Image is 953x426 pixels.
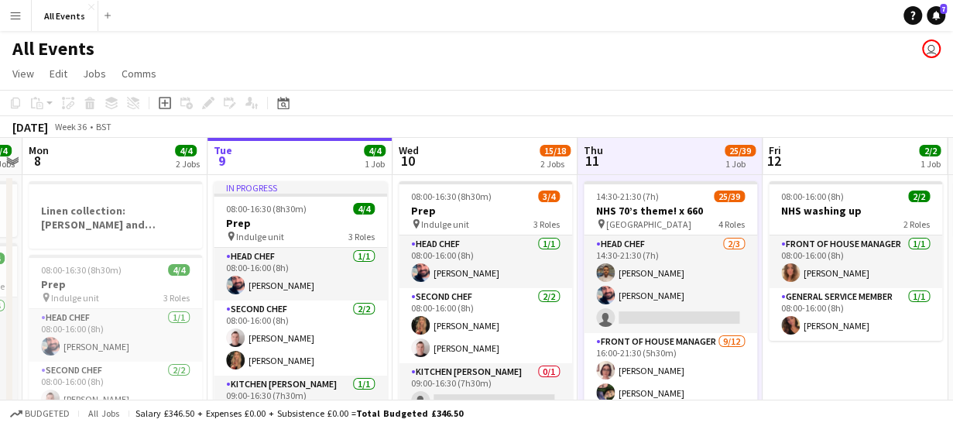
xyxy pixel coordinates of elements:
[50,67,67,81] span: Edit
[399,143,419,157] span: Wed
[540,145,571,156] span: 15/18
[211,152,232,170] span: 9
[43,64,74,84] a: Edit
[581,152,603,170] span: 11
[584,204,757,218] h3: NHS 70’s theme! x 660
[584,181,757,411] app-job-card: 14:30-21:30 (7h)25/39NHS 70’s theme! x 660 [GEOGRAPHIC_DATA]4 RolesHead Chef2/314:30-21:30 (7h)[P...
[533,218,560,230] span: 3 Roles
[41,264,122,276] span: 08:00-16:30 (8h30m)
[399,204,572,218] h3: Prep
[769,181,942,341] app-job-card: 08:00-16:00 (8h)2/2NHS washing up2 RolesFront of House Manager1/108:00-16:00 (8h)[PERSON_NAME]Gen...
[781,191,844,202] span: 08:00-16:00 (8h)
[769,288,942,341] app-card-role: General service member1/108:00-16:00 (8h)[PERSON_NAME]
[348,231,375,242] span: 3 Roles
[725,145,756,156] span: 25/39
[540,158,570,170] div: 2 Jobs
[77,64,112,84] a: Jobs
[927,6,945,25] a: 7
[6,64,40,84] a: View
[236,231,284,242] span: Indulge unit
[399,181,572,411] app-job-card: 08:00-16:30 (8h30m)3/4Prep Indulge unit3 RolesHead Chef1/108:00-16:00 (8h)[PERSON_NAME]Second Che...
[769,143,781,157] span: Fri
[903,218,930,230] span: 2 Roles
[920,158,940,170] div: 1 Job
[214,181,387,194] div: In progress
[122,67,156,81] span: Comms
[769,204,942,218] h3: NHS washing up
[596,191,659,202] span: 14:30-21:30 (7h)
[175,145,197,156] span: 4/4
[396,152,419,170] span: 10
[51,292,99,304] span: Indulge unit
[940,4,947,14] span: 7
[135,407,463,419] div: Salary £346.50 + Expenses £0.00 + Subsistence £0.00 =
[32,1,98,31] button: All Events
[83,67,106,81] span: Jobs
[214,216,387,230] h3: Prep
[214,181,387,411] app-job-card: In progress08:00-16:30 (8h30m)4/4Prep Indulge unit3 RolesHead Chef1/108:00-16:00 (8h)[PERSON_NAME...
[769,235,942,288] app-card-role: Front of House Manager1/108:00-16:00 (8h)[PERSON_NAME]
[411,191,492,202] span: 08:00-16:30 (8h30m)
[12,37,94,60] h1: All Events
[214,248,387,301] app-card-role: Head Chef1/108:00-16:00 (8h)[PERSON_NAME]
[29,181,202,249] app-job-card: Linen collection: [PERSON_NAME] and [PERSON_NAME]
[25,408,70,419] span: Budgeted
[29,204,202,232] h3: Linen collection: [PERSON_NAME] and [PERSON_NAME]
[115,64,163,84] a: Comms
[718,218,745,230] span: 4 Roles
[725,158,755,170] div: 1 Job
[12,119,48,135] div: [DATE]
[584,235,757,333] app-card-role: Head Chef2/314:30-21:30 (7h)[PERSON_NAME][PERSON_NAME]
[606,218,691,230] span: [GEOGRAPHIC_DATA]
[26,152,49,170] span: 8
[364,145,386,156] span: 4/4
[51,121,90,132] span: Week 36
[714,191,745,202] span: 25/39
[421,218,469,230] span: Indulge unit
[85,407,122,419] span: All jobs
[584,143,603,157] span: Thu
[12,67,34,81] span: View
[29,143,49,157] span: Mon
[399,235,572,288] app-card-role: Head Chef1/108:00-16:00 (8h)[PERSON_NAME]
[214,143,232,157] span: Tue
[353,203,375,215] span: 4/4
[919,145,941,156] span: 2/2
[356,407,463,419] span: Total Budgeted £346.50
[365,158,385,170] div: 1 Job
[399,363,572,416] app-card-role: Kitchen [PERSON_NAME]0/109:00-16:30 (7h30m)
[399,288,572,363] app-card-role: Second Chef2/208:00-16:00 (8h)[PERSON_NAME][PERSON_NAME]
[29,309,202,362] app-card-role: Head Chef1/108:00-16:00 (8h)[PERSON_NAME]
[8,405,72,422] button: Budgeted
[176,158,200,170] div: 2 Jobs
[163,292,190,304] span: 3 Roles
[766,152,781,170] span: 12
[538,191,560,202] span: 3/4
[96,121,111,132] div: BST
[29,277,202,291] h3: Prep
[922,40,941,58] app-user-avatar: Lucy Hinks
[908,191,930,202] span: 2/2
[168,264,190,276] span: 4/4
[214,301,387,376] app-card-role: Second Chef2/208:00-16:00 (8h)[PERSON_NAME][PERSON_NAME]
[226,203,307,215] span: 08:00-16:30 (8h30m)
